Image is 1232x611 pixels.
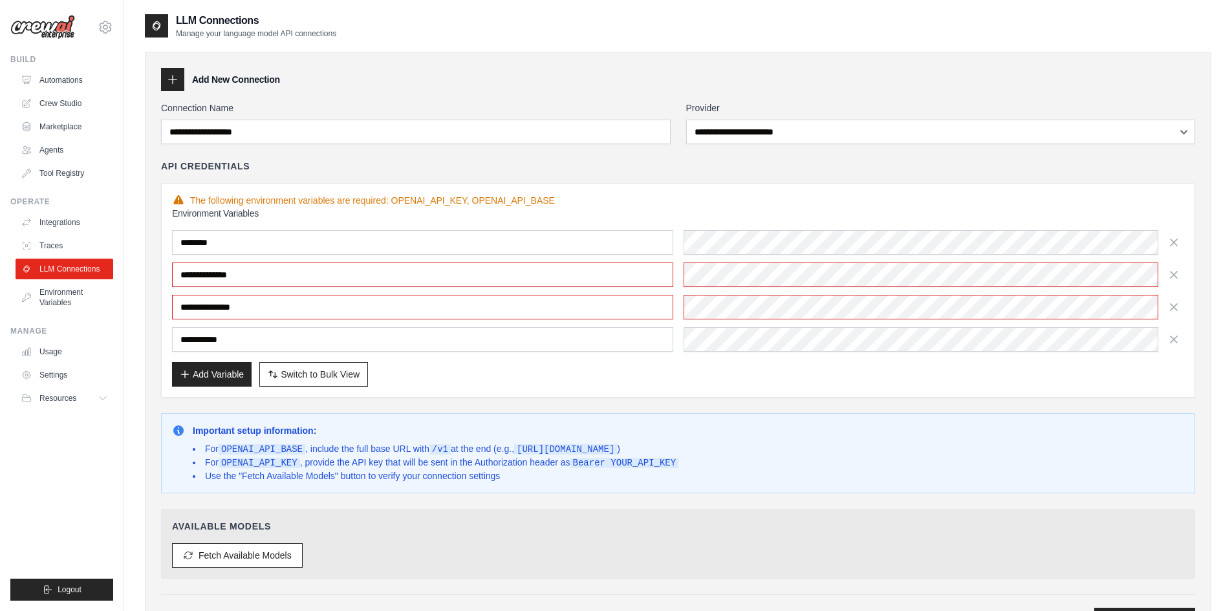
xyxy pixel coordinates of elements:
[16,70,113,91] a: Automations
[16,365,113,385] a: Settings
[16,235,113,256] a: Traces
[172,520,1184,533] h4: Available Models
[176,13,336,28] h2: LLM Connections
[219,458,300,468] code: OPENAI_API_KEY
[193,442,678,456] li: For , include the full base URL with at the end (e.g., )
[193,425,316,436] strong: Important setup information:
[16,93,113,114] a: Crew Studio
[172,362,252,387] button: Add Variable
[172,543,303,568] button: Fetch Available Models
[10,197,113,207] div: Operate
[16,140,113,160] a: Agents
[10,54,113,65] div: Build
[161,102,671,114] label: Connection Name
[161,160,250,173] h4: API Credentials
[16,341,113,362] a: Usage
[172,194,1184,207] div: The following environment variables are required: OPENAI_API_KEY, OPENAI_API_BASE
[570,458,679,468] code: Bearer YOUR_API_KEY
[16,163,113,184] a: Tool Registry
[259,362,368,387] button: Switch to Bulk View
[16,282,113,313] a: Environment Variables
[10,579,113,601] button: Logout
[193,456,678,469] li: For , provide the API key that will be sent in the Authorization header as
[219,444,305,455] code: OPENAI_API_BASE
[514,444,617,455] code: [URL][DOMAIN_NAME]
[16,388,113,409] button: Resources
[16,259,113,279] a: LLM Connections
[172,207,1184,220] h3: Environment Variables
[686,102,1196,114] label: Provider
[176,28,336,39] p: Manage your language model API connections
[10,15,75,39] img: Logo
[429,444,451,455] code: /v1
[192,73,280,86] h3: Add New Connection
[10,326,113,336] div: Manage
[16,116,113,137] a: Marketplace
[58,584,81,595] span: Logout
[16,212,113,233] a: Integrations
[193,469,678,482] li: Use the "Fetch Available Models" button to verify your connection settings
[281,368,360,381] span: Switch to Bulk View
[39,393,76,403] span: Resources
